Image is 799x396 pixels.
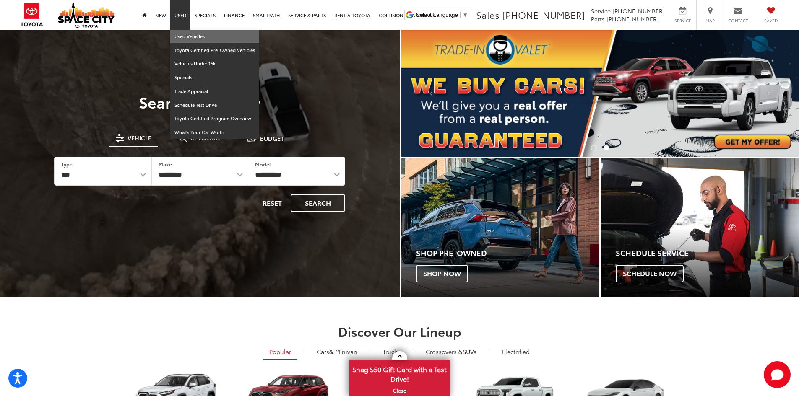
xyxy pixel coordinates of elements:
span: & Minivan [329,347,357,356]
a: Toyota Certified Program Overview [170,112,259,126]
li: | [367,347,373,356]
li: | [301,347,307,356]
span: Vehicle [128,135,151,141]
span: [PHONE_NUMBER] [502,8,585,21]
h4: Schedule Service [616,249,799,257]
a: Trade Appraisal [170,85,259,98]
a: Cars [310,344,364,359]
span: Budget [260,135,284,141]
span: Schedule Now [616,265,684,282]
span: Map [701,18,719,23]
span: Contact [728,18,748,23]
a: SUVs [419,344,483,359]
span: Parts [591,15,605,23]
h4: Shop Pre-Owned [416,249,599,257]
a: Select Language​ [416,12,468,18]
label: Type [61,160,73,168]
li: | [487,347,492,356]
a: Shop Pre-Owned Shop Now [401,158,599,297]
a: Vehicles Under 15k [170,57,259,71]
div: Toyota [601,158,799,297]
span: Snag $50 Gift Card with a Test Drive! [350,360,449,386]
h2: Discover Our Lineup [104,324,695,338]
a: Used Vehicles [170,30,259,44]
div: Toyota [401,158,599,297]
img: Space City Toyota [58,2,115,28]
span: ▼ [463,12,468,18]
a: Schedule Service Schedule Now [601,158,799,297]
span: Sales [476,8,500,21]
li: | [410,347,416,356]
a: What's Your Car Worth [170,126,259,139]
a: Popular [263,344,297,360]
span: Service [591,7,611,15]
a: Schedule Test Drive [170,98,259,112]
label: Make [159,160,172,168]
span: [PHONE_NUMBER] [612,7,665,15]
button: Click to view next picture. [739,47,799,140]
button: Search [291,194,345,212]
h3: Search Inventory [35,93,364,110]
button: Toggle Chat Window [764,361,791,388]
span: Shop Now [416,265,468,282]
span: Service [673,18,692,23]
a: Toyota Certified Pre-Owned Vehicles [170,44,259,57]
span: Crossovers & [426,347,463,356]
a: Electrified [496,344,536,359]
a: Trucks [377,344,406,359]
svg: Start Chat [764,361,791,388]
span: Select Language [416,12,458,18]
button: Reset [255,194,289,212]
span: ​ [460,12,461,18]
a: Specials [170,71,259,85]
span: Saved [762,18,780,23]
button: Click to view previous picture. [401,47,461,140]
span: [PHONE_NUMBER] [606,15,659,23]
label: Model [255,160,271,168]
span: Keyword [190,135,220,141]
